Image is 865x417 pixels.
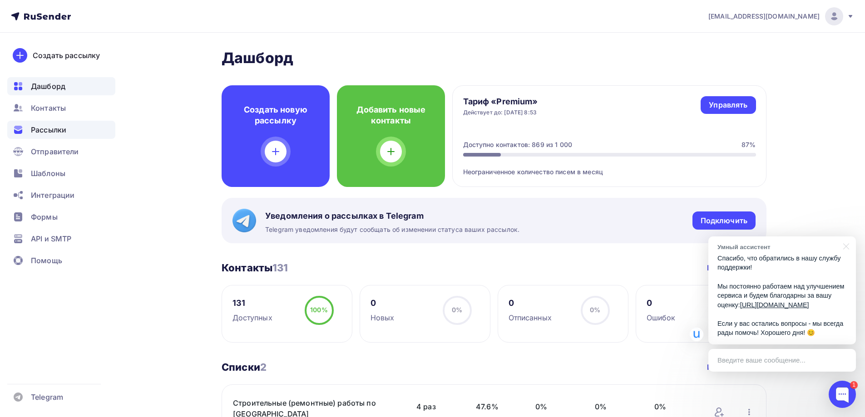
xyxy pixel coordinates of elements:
a: Рассылки [7,121,115,139]
span: Рассылки [31,124,66,135]
div: Создать рассылку [33,50,100,61]
div: 0 [509,298,552,309]
h2: Дашборд [222,49,766,67]
div: Подключить [701,216,747,226]
span: Telegram [31,392,63,402]
div: 0 [647,298,676,309]
span: 0% [452,306,462,314]
div: Ошибок [647,312,676,323]
span: 0% [595,401,636,412]
span: API и SMTP [31,233,71,244]
span: 131 [272,262,288,274]
span: 0% [535,401,577,412]
div: Неограниченное количество писем в месяц [463,157,756,177]
span: Telegram уведомления будут сообщать об изменении статуса ваших рассылок. [265,225,519,234]
span: Отправители [31,146,79,157]
span: Формы [31,211,58,222]
span: 0% [590,306,600,314]
div: 0 [371,298,395,309]
span: Дашборд [31,81,65,92]
span: Интеграции [31,190,74,201]
a: Отправители [7,142,115,161]
div: Умный ассистент [717,243,838,251]
a: Формы [7,208,115,226]
a: [URL][DOMAIN_NAME] [740,301,809,309]
h4: Тариф «Premium» [463,96,538,107]
span: 100% [310,306,328,314]
a: Шаблоны [7,164,115,182]
div: Действует до: [DATE] 8:53 [463,109,538,116]
div: Введите ваше сообщение... [708,349,856,372]
div: 87% [741,140,756,149]
span: 2 [260,361,267,373]
span: Уведомления о рассылках в Telegram [265,211,519,221]
span: 4 раз [416,401,458,412]
div: Управлять [709,100,747,110]
h4: Создать новую рассылку [236,104,315,126]
span: Помощь [31,255,62,266]
span: [EMAIL_ADDRESS][DOMAIN_NAME] [708,12,820,21]
div: Новых [371,312,395,323]
div: Доступно контактов: 869 из 1 000 [463,140,572,149]
a: Контакты [7,99,115,117]
h3: Списки [222,361,267,373]
div: 131 [232,298,272,309]
div: Доступных [232,312,272,323]
img: Умный ассистент [690,328,703,341]
h3: Контакты [222,261,288,274]
h4: Добавить новые контакты [351,104,430,126]
div: 1 [850,381,858,389]
span: Контакты [31,103,66,113]
span: 0% [654,401,696,412]
a: [EMAIL_ADDRESS][DOMAIN_NAME] [708,7,854,25]
a: Посмотреть все [707,262,766,273]
div: Отписанных [509,312,552,323]
span: 47.6% [476,401,517,412]
a: Дашборд [7,77,115,95]
span: Шаблоны [31,168,65,179]
p: Спасибо, что обратились в нашу службу поддержки! Мы постоянно работаем над улучшением сервиса и б... [717,254,847,338]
